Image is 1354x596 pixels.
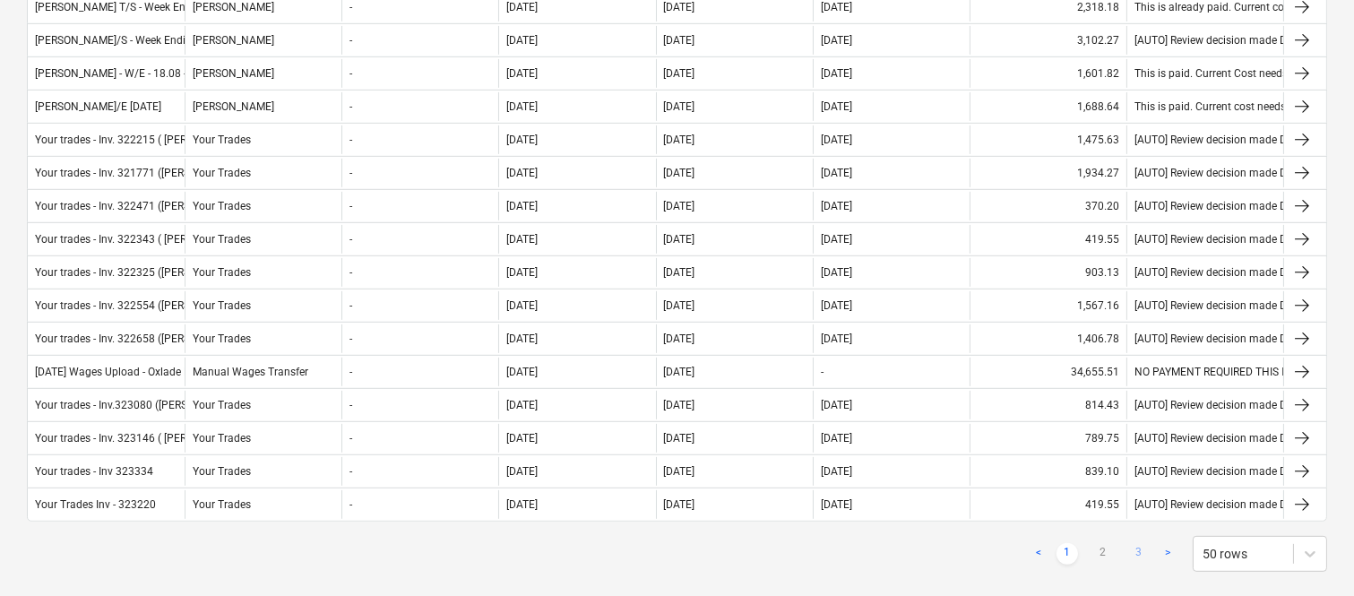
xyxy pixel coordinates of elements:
div: - [349,200,352,212]
div: [DATE] [506,333,538,345]
div: Your Trades [185,490,341,519]
div: [DATE] [664,1,695,13]
div: Your Trades [185,192,341,220]
div: - [349,299,352,312]
div: [DATE] [506,465,538,478]
div: [DATE] [506,399,538,411]
div: [DATE] [821,432,852,445]
div: - [349,1,352,13]
div: [DATE] [506,1,538,13]
div: [DATE] [821,100,852,113]
div: Your trades - Inv. 321771 ([PERSON_NAME]) [35,167,246,179]
div: - [821,366,824,378]
div: [DATE] [821,134,852,146]
div: [DATE] [821,34,852,47]
div: Your trades - Inv. 322215 ( [PERSON_NAME]) [35,134,249,146]
div: [DATE] [664,200,695,212]
div: [DATE] [506,366,538,378]
div: [DATE] [664,299,695,312]
div: [DATE] [664,67,695,80]
div: Your trades - Inv. 323146 ( [PERSON_NAME] & [PERSON_NAME]) [35,432,342,445]
div: [DATE] [506,167,538,179]
div: [DATE] [506,432,538,445]
div: [DATE] [506,233,538,246]
div: [DATE] [821,266,852,279]
div: [DATE] [664,266,695,279]
div: - [349,67,352,80]
div: Your Trades [185,159,341,187]
div: [DATE] [664,432,695,445]
div: 34,655.51 [970,358,1126,386]
div: [DATE] [506,67,538,80]
div: [PERSON_NAME] T/S - Week Ending [DATE] [35,1,241,13]
a: Page 1 is your current page [1056,543,1078,565]
div: [DATE] [664,34,695,47]
div: [DATE] [664,134,695,146]
div: Your Trades [185,291,341,320]
div: - [349,465,352,478]
div: [DATE] [821,299,852,312]
div: - [349,333,352,345]
div: - [349,167,352,179]
div: - [349,399,352,411]
div: [DATE] [506,134,538,146]
div: Your Trades [185,424,341,453]
div: [PERSON_NAME]/E [DATE] [35,100,161,113]
div: - [349,100,352,113]
a: Previous page [1028,543,1049,565]
div: [DATE] [506,266,538,279]
div: [DATE] [821,167,852,179]
div: 3,102.27 [970,26,1126,55]
div: 789.75 [970,424,1126,453]
div: [PERSON_NAME]/S - Week Ending [DATE] [35,34,232,47]
div: 1,601.82 [970,59,1126,88]
div: [PERSON_NAME] [185,26,341,55]
div: - [349,266,352,279]
a: Page 3 [1128,543,1150,565]
div: 370.20 [970,192,1126,220]
div: [DATE] [664,498,695,511]
a: Page 2 [1092,543,1114,565]
div: [DATE] [664,333,695,345]
div: - [349,366,352,378]
div: Your trades - Inv. 322325 ([PERSON_NAME]) [35,266,246,279]
div: [PERSON_NAME] [185,59,341,88]
div: Your Trades [185,125,341,154]
div: [DATE] Wages Upload - Oxlade Drive [35,366,208,378]
div: [DATE] [821,1,852,13]
div: Your trades - Inv.323080 ([PERSON_NAME]) [35,399,244,411]
div: [DATE] [664,167,695,179]
div: - [349,134,352,146]
iframe: Chat Widget [1264,510,1354,596]
div: 814.43 [970,391,1126,419]
div: Your Trades [185,225,341,254]
div: [DATE] [664,465,695,478]
div: [DATE] [506,34,538,47]
div: 903.13 [970,258,1126,287]
div: 1,406.78 [970,324,1126,353]
div: [DATE] [506,498,538,511]
div: Your trades - Inv. 322554 ([PERSON_NAME]) [35,299,246,312]
div: [DATE] [821,67,852,80]
div: [DATE] [506,200,538,212]
div: Your Trades [185,258,341,287]
div: Your trades - Inv 323334 [35,465,153,478]
div: [DATE] [664,366,695,378]
div: 419.55 [970,225,1126,254]
div: [DATE] [821,333,852,345]
div: [PERSON_NAME] [185,92,341,121]
div: [DATE] [821,498,852,511]
div: 839.10 [970,457,1126,486]
div: Your Trades Inv - 323220 [35,498,156,511]
div: Manual Wages Transfer [185,358,341,386]
div: - [349,432,352,445]
a: Next page [1157,543,1178,565]
div: Your Trades [185,391,341,419]
div: [DATE] [821,200,852,212]
div: 419.55 [970,490,1126,519]
div: [DATE] [821,465,852,478]
div: - [349,233,352,246]
div: 1,567.16 [970,291,1126,320]
div: [DATE] [664,233,695,246]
